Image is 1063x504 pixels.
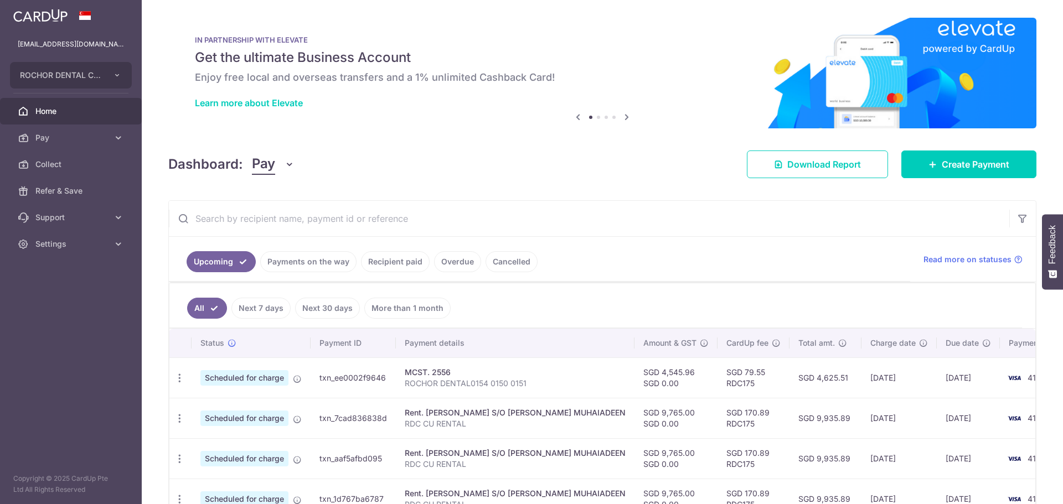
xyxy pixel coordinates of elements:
[937,357,1000,398] td: [DATE]
[405,407,626,418] div: Rent. [PERSON_NAME] S/O [PERSON_NAME] MUHAIADEEN
[405,418,626,429] p: RDC CU RENTAL
[35,238,109,250] span: Settings
[10,62,132,89] button: ROCHOR DENTAL CLINIC PTE. LTD.
[901,150,1036,178] a: Create Payment
[405,459,626,470] p: RDC CU RENTAL
[937,438,1000,479] td: [DATE]
[718,438,789,479] td: SGD 170.89 RDC175
[311,438,396,479] td: txn_aaf5afbd095
[1028,373,1045,382] span: 4176
[168,154,243,174] h4: Dashboard:
[311,398,396,438] td: txn_7cad836838d
[1028,413,1045,423] span: 4176
[870,337,916,349] span: Charge date
[200,451,288,466] span: Scheduled for charge
[35,212,109,223] span: Support
[726,337,768,349] span: CardUp fee
[798,337,835,349] span: Total amt.
[486,251,538,272] a: Cancelled
[434,251,481,272] a: Overdue
[13,9,68,22] img: CardUp
[195,71,1010,84] h6: Enjoy free local and overseas transfers and a 1% unlimited Cashback Card!
[946,337,979,349] span: Due date
[361,251,430,272] a: Recipient paid
[231,298,291,319] a: Next 7 days
[789,357,861,398] td: SGD 4,625.51
[200,337,224,349] span: Status
[1028,494,1045,503] span: 4176
[260,251,357,272] a: Payments on the way
[364,298,451,319] a: More than 1 month
[942,158,1009,171] span: Create Payment
[168,18,1036,128] img: Renovation banner
[1047,225,1057,264] span: Feedback
[923,254,1023,265] a: Read more on statuses
[295,298,360,319] a: Next 30 days
[405,378,626,389] p: ROCHOR DENTAL0154 0150 0151
[1003,412,1025,425] img: Bank Card
[35,159,109,170] span: Collect
[747,150,888,178] a: Download Report
[200,411,288,426] span: Scheduled for charge
[195,49,1010,66] h5: Get the ultimate Business Account
[405,488,626,499] div: Rent. [PERSON_NAME] S/O [PERSON_NAME] MUHAIADEEN
[405,367,626,378] div: MCST. 2556
[187,251,256,272] a: Upcoming
[718,398,789,438] td: SGD 170.89 RDC175
[187,298,227,319] a: All
[405,448,626,459] div: Rent. [PERSON_NAME] S/O [PERSON_NAME] MUHAIADEEN
[18,39,124,50] p: [EMAIL_ADDRESS][DOMAIN_NAME]
[20,70,102,81] span: ROCHOR DENTAL CLINIC PTE. LTD.
[252,154,295,175] button: Pay
[634,357,718,398] td: SGD 4,545.96 SGD 0.00
[634,398,718,438] td: SGD 9,765.00 SGD 0.00
[311,357,396,398] td: txn_ee0002f9646
[923,254,1012,265] span: Read more on statuses
[396,329,634,357] th: Payment details
[1042,214,1063,289] button: Feedback - Show survey
[35,132,109,143] span: Pay
[861,438,937,479] td: [DATE]
[861,398,937,438] td: [DATE]
[252,154,275,175] span: Pay
[937,398,1000,438] td: [DATE]
[35,185,109,196] span: Refer & Save
[1003,371,1025,385] img: Bank Card
[643,337,696,349] span: Amount & GST
[1028,454,1045,463] span: 4176
[1003,452,1025,465] img: Bank Card
[35,106,109,117] span: Home
[634,438,718,479] td: SGD 9,765.00 SGD 0.00
[311,329,396,357] th: Payment ID
[789,438,861,479] td: SGD 9,935.89
[718,357,789,398] td: SGD 79.55 RDC175
[861,357,937,398] td: [DATE]
[200,370,288,386] span: Scheduled for charge
[787,158,861,171] span: Download Report
[789,398,861,438] td: SGD 9,935.89
[169,201,1009,236] input: Search by recipient name, payment id or reference
[195,35,1010,44] p: IN PARTNERSHIP WITH ELEVATE
[195,97,303,108] a: Learn more about Elevate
